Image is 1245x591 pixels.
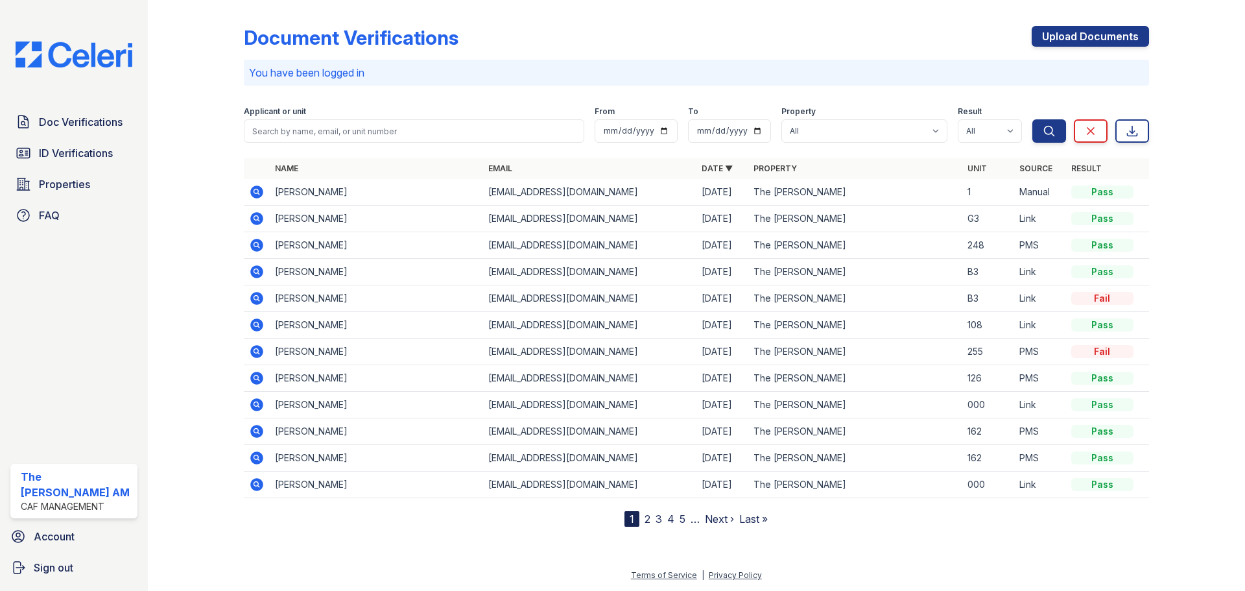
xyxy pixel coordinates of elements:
[1071,425,1133,438] div: Pass
[748,312,962,339] td: The [PERSON_NAME]
[39,114,123,130] span: Doc Verifications
[958,106,982,117] label: Result
[753,163,797,173] a: Property
[1071,163,1102,173] a: Result
[748,339,962,365] td: The [PERSON_NAME]
[270,392,483,418] td: [PERSON_NAME]
[1071,239,1133,252] div: Pass
[696,312,748,339] td: [DATE]
[962,365,1014,392] td: 126
[1071,398,1133,411] div: Pass
[748,179,962,206] td: The [PERSON_NAME]
[962,259,1014,285] td: B3
[483,445,696,472] td: [EMAIL_ADDRESS][DOMAIN_NAME]
[1071,212,1133,225] div: Pass
[1014,206,1066,232] td: Link
[781,106,816,117] label: Property
[696,179,748,206] td: [DATE]
[1032,26,1149,47] a: Upload Documents
[275,163,298,173] a: Name
[696,392,748,418] td: [DATE]
[483,312,696,339] td: [EMAIL_ADDRESS][DOMAIN_NAME]
[5,524,143,549] a: Account
[962,312,1014,339] td: 108
[483,206,696,232] td: [EMAIL_ADDRESS][DOMAIN_NAME]
[39,176,90,192] span: Properties
[667,513,674,525] a: 4
[748,206,962,232] td: The [PERSON_NAME]
[483,285,696,312] td: [EMAIL_ADDRESS][DOMAIN_NAME]
[39,145,113,161] span: ID Verifications
[5,555,143,581] button: Sign out
[696,472,748,498] td: [DATE]
[1071,292,1133,305] div: Fail
[244,119,584,143] input: Search by name, email, or unit number
[962,206,1014,232] td: G3
[1014,232,1066,259] td: PMS
[962,285,1014,312] td: B3
[1071,478,1133,491] div: Pass
[270,232,483,259] td: [PERSON_NAME]
[696,206,748,232] td: [DATE]
[270,365,483,392] td: [PERSON_NAME]
[748,285,962,312] td: The [PERSON_NAME]
[270,312,483,339] td: [PERSON_NAME]
[696,418,748,445] td: [DATE]
[1014,365,1066,392] td: PMS
[10,109,137,135] a: Doc Verifications
[1014,418,1066,445] td: PMS
[270,179,483,206] td: [PERSON_NAME]
[696,365,748,392] td: [DATE]
[748,418,962,445] td: The [PERSON_NAME]
[962,418,1014,445] td: 162
[1014,392,1066,418] td: Link
[270,259,483,285] td: [PERSON_NAME]
[631,570,697,580] a: Terms of Service
[702,163,733,173] a: Date ▼
[696,285,748,312] td: [DATE]
[483,259,696,285] td: [EMAIL_ADDRESS][DOMAIN_NAME]
[645,513,650,525] a: 2
[709,570,762,580] a: Privacy Policy
[1014,312,1066,339] td: Link
[483,339,696,365] td: [EMAIL_ADDRESS][DOMAIN_NAME]
[1014,472,1066,498] td: Link
[962,339,1014,365] td: 255
[1019,163,1052,173] a: Source
[967,163,987,173] a: Unit
[748,365,962,392] td: The [PERSON_NAME]
[702,570,704,580] div: |
[595,106,615,117] label: From
[483,365,696,392] td: [EMAIL_ADDRESS][DOMAIN_NAME]
[688,106,698,117] label: To
[691,511,700,527] span: …
[656,513,662,525] a: 3
[270,285,483,312] td: [PERSON_NAME]
[270,339,483,365] td: [PERSON_NAME]
[962,445,1014,472] td: 162
[1071,319,1133,332] div: Pass
[270,445,483,472] td: [PERSON_NAME]
[962,472,1014,498] td: 000
[10,171,137,197] a: Properties
[34,529,75,544] span: Account
[34,560,73,575] span: Sign out
[270,418,483,445] td: [PERSON_NAME]
[21,500,132,513] div: CAF Management
[39,208,60,223] span: FAQ
[270,206,483,232] td: [PERSON_NAME]
[680,513,685,525] a: 5
[483,418,696,445] td: [EMAIL_ADDRESS][DOMAIN_NAME]
[244,106,306,117] label: Applicant or unit
[244,26,458,49] div: Document Verifications
[748,392,962,418] td: The [PERSON_NAME]
[1071,265,1133,278] div: Pass
[1014,179,1066,206] td: Manual
[624,511,639,527] div: 1
[1071,452,1133,464] div: Pass
[483,472,696,498] td: [EMAIL_ADDRESS][DOMAIN_NAME]
[270,472,483,498] td: [PERSON_NAME]
[483,392,696,418] td: [EMAIL_ADDRESS][DOMAIN_NAME]
[1014,445,1066,472] td: PMS
[696,259,748,285] td: [DATE]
